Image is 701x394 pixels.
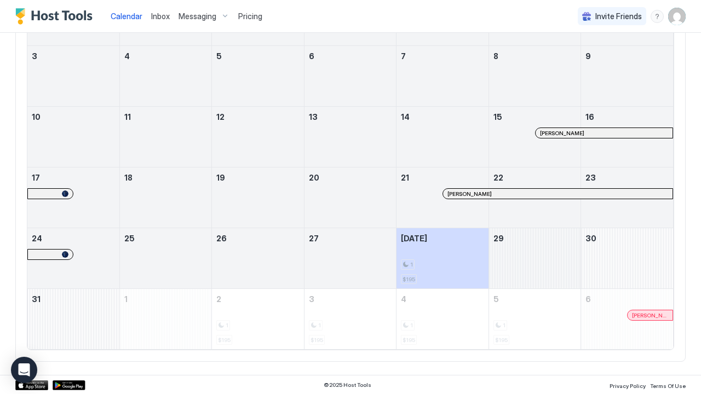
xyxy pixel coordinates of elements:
[610,379,646,391] a: Privacy Policy
[304,107,396,167] td: August 13, 2025
[212,228,304,289] td: August 26, 2025
[540,130,584,137] span: [PERSON_NAME]
[32,51,37,61] span: 3
[27,46,119,66] a: August 3, 2025
[309,112,318,121] span: 13
[216,112,225,121] span: 12
[581,228,673,248] a: August 30, 2025
[447,190,668,198] div: [PERSON_NAME]
[595,11,642,21] span: Invite Friends
[120,228,211,248] a: August 25, 2025
[401,51,406,61] span: 7
[216,173,225,182] span: 19
[27,228,119,289] td: August 24, 2025
[304,228,396,248] a: August 27, 2025
[581,46,673,66] a: August 9, 2025
[212,228,303,248] a: August 26, 2025
[216,51,222,61] span: 5
[212,107,304,167] td: August 12, 2025
[111,10,142,22] a: Calendar
[581,107,673,127] a: August 16, 2025
[401,294,406,304] span: 4
[212,167,303,188] a: August 19, 2025
[27,46,119,107] td: August 3, 2025
[27,107,119,167] td: August 10, 2025
[447,190,492,198] span: [PERSON_NAME]
[668,8,686,25] div: User profile
[493,173,503,182] span: 22
[27,167,119,228] td: August 17, 2025
[585,112,594,121] span: 16
[309,51,314,61] span: 6
[124,173,133,182] span: 18
[15,380,48,390] div: App Store
[304,289,396,309] a: September 3, 2025
[397,107,489,167] td: August 14, 2025
[304,289,396,350] td: September 3, 2025
[27,228,119,248] a: August 24, 2025
[581,289,673,309] a: September 6, 2025
[585,173,596,182] span: 23
[581,46,673,107] td: August 9, 2025
[32,294,41,304] span: 31
[53,380,85,390] div: Google Play Store
[27,289,119,309] a: August 31, 2025
[410,261,413,268] span: 1
[11,357,37,383] div: Open Intercom Messenger
[119,107,211,167] td: August 11, 2025
[493,234,504,243] span: 29
[397,289,488,309] a: September 4, 2025
[540,130,668,137] div: [PERSON_NAME]
[493,112,502,121] span: 15
[397,167,489,228] td: August 21, 2025
[651,10,664,23] div: menu
[151,10,170,22] a: Inbox
[120,289,211,309] a: September 1, 2025
[124,112,131,121] span: 11
[27,107,119,127] a: August 10, 2025
[581,167,673,188] a: August 23, 2025
[489,46,581,66] a: August 8, 2025
[151,11,170,21] span: Inbox
[212,289,304,350] td: September 2, 2025
[212,46,303,66] a: August 5, 2025
[489,228,581,248] a: August 29, 2025
[124,294,128,304] span: 1
[216,234,227,243] span: 26
[216,294,221,304] span: 2
[309,294,314,304] span: 3
[27,167,119,188] a: August 17, 2025
[119,167,211,228] td: August 18, 2025
[489,107,581,127] a: August 15, 2025
[401,234,427,243] span: [DATE]
[610,383,646,389] span: Privacy Policy
[397,107,488,127] a: August 14, 2025
[32,173,40,182] span: 17
[401,112,410,121] span: 14
[120,107,211,127] a: August 11, 2025
[324,381,371,389] span: © 2025 Host Tools
[397,228,488,248] a: August 28, 2025
[489,46,581,107] td: August 8, 2025
[111,11,142,21] span: Calendar
[124,51,130,61] span: 4
[309,234,319,243] span: 27
[304,228,396,289] td: August 27, 2025
[397,289,489,350] td: September 4, 2025
[397,46,488,66] a: August 7, 2025
[120,167,211,188] a: August 18, 2025
[15,8,97,25] div: Host Tools Logo
[397,167,488,188] a: August 21, 2025
[632,312,668,319] span: [PERSON_NAME]
[120,46,211,66] a: August 4, 2025
[493,51,498,61] span: 8
[179,11,216,21] span: Messaging
[119,228,211,289] td: August 25, 2025
[489,289,581,350] td: September 5, 2025
[585,294,591,304] span: 6
[585,51,591,61] span: 9
[397,228,489,289] td: August 28, 2025
[304,167,396,188] a: August 20, 2025
[650,379,686,391] a: Terms Of Use
[304,167,396,228] td: August 20, 2025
